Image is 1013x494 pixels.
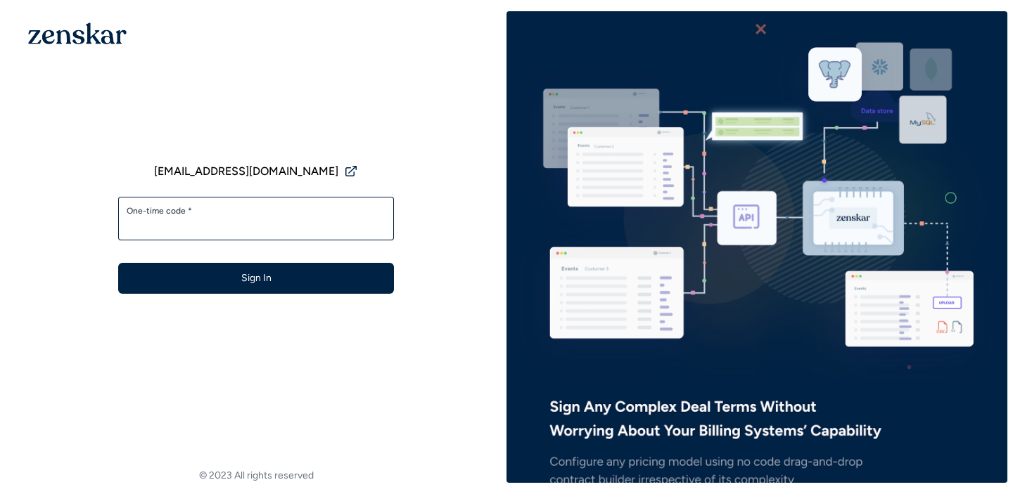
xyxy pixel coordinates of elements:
[127,205,386,216] label: One-time code *
[118,263,394,294] button: Sign In
[154,163,338,180] span: [EMAIL_ADDRESS][DOMAIN_NAME]
[28,22,127,44] img: 1OGAJ2xQqyY4LXKgY66KYq0eOWRCkrZdAb3gUhuVAqdWPZE9SRJmCz+oDMSn4zDLXe31Ii730ItAGKgCKgCCgCikA4Av8PJUP...
[6,469,507,483] footer: © 2023 All rights reserved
